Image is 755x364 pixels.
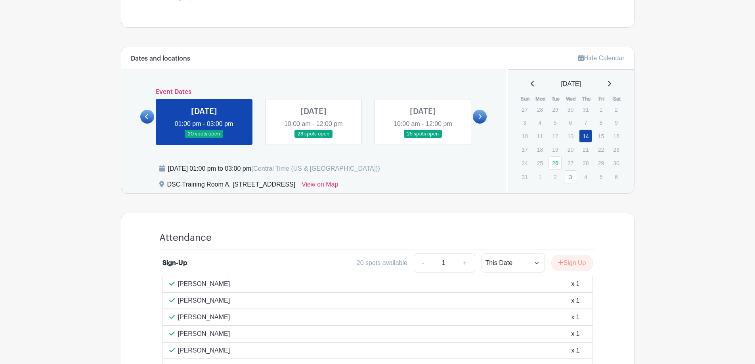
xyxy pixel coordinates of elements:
[455,253,475,273] a: +
[610,130,623,142] p: 16
[533,157,547,169] p: 25
[518,157,531,169] p: 24
[302,180,338,192] a: View on Map
[564,103,577,116] p: 30
[551,255,593,271] button: Sign Up
[564,95,579,103] th: Wed
[549,143,562,156] p: 19
[564,130,577,142] p: 13
[609,95,625,103] th: Sat
[578,55,624,61] a: Hide Calendar
[533,95,549,103] th: Mon
[571,346,579,355] div: x 1
[610,116,623,129] p: 9
[610,143,623,156] p: 23
[178,346,230,355] p: [PERSON_NAME]
[178,313,230,322] p: [PERSON_NAME]
[518,103,531,116] p: 27
[533,116,547,129] p: 4
[168,164,380,173] div: [DATE] 01:00 pm to 03:00 pm
[549,156,562,170] a: 26
[549,130,562,142] p: 12
[162,258,187,268] div: Sign-Up
[414,253,432,273] a: -
[610,171,623,183] p: 6
[533,143,547,156] p: 18
[178,296,230,305] p: [PERSON_NAME]
[533,171,547,183] p: 1
[579,157,592,169] p: 28
[594,116,608,129] p: 8
[561,79,581,89] span: [DATE]
[167,180,296,192] div: DSC Training Room A, [STREET_ADDRESS]
[594,130,608,142] p: 15
[154,88,473,96] h6: Event Dates
[518,143,531,156] p: 17
[571,329,579,339] div: x 1
[610,103,623,116] p: 2
[579,95,594,103] th: Thu
[548,95,564,103] th: Tue
[579,116,592,129] p: 7
[564,170,577,183] a: 3
[564,157,577,169] p: 27
[357,258,407,268] div: 20 spots available
[533,130,547,142] p: 11
[571,296,579,305] div: x 1
[159,232,212,244] h4: Attendance
[594,171,608,183] p: 5
[594,143,608,156] p: 22
[549,171,562,183] p: 2
[549,116,562,129] p: 5
[579,143,592,156] p: 21
[178,279,230,289] p: [PERSON_NAME]
[571,279,579,289] div: x 1
[251,165,380,172] span: (Central Time (US & [GEOGRAPHIC_DATA]))
[579,130,592,143] a: 14
[518,95,533,103] th: Sun
[571,313,579,322] div: x 1
[564,143,577,156] p: 20
[549,103,562,116] p: 29
[594,95,610,103] th: Fri
[610,157,623,169] p: 30
[518,130,531,142] p: 10
[594,103,608,116] p: 1
[178,329,230,339] p: [PERSON_NAME]
[533,103,547,116] p: 28
[594,157,608,169] p: 29
[518,116,531,129] p: 3
[579,103,592,116] p: 31
[131,55,190,63] h6: Dates and locations
[579,171,592,183] p: 4
[518,171,531,183] p: 31
[564,116,577,129] p: 6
